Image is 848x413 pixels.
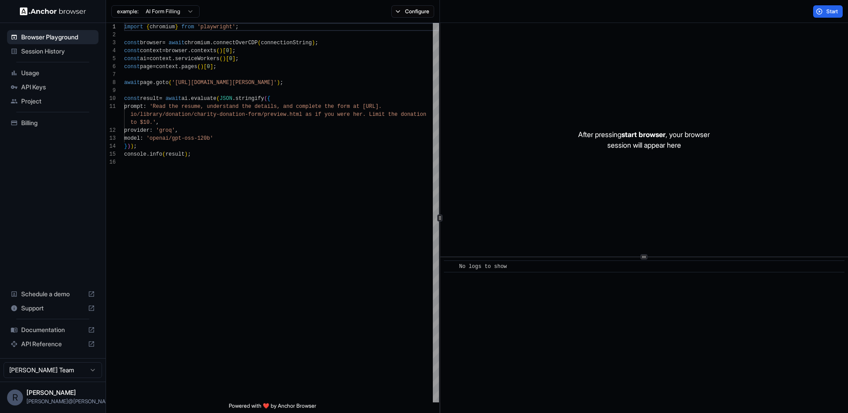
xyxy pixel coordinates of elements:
[191,48,216,54] span: contexts
[124,135,140,141] span: model
[175,127,178,134] span: ,
[150,24,175,30] span: chromium
[21,97,95,106] span: Project
[235,96,264,102] span: stringify
[277,80,280,86] span: )
[124,40,140,46] span: const
[106,126,116,134] div: 12
[197,24,235,30] span: 'playwright'
[106,79,116,87] div: 8
[204,64,207,70] span: [
[191,96,216,102] span: evaluate
[130,143,133,149] span: )
[185,40,210,46] span: chromium
[459,264,507,270] span: No logs to show
[182,96,188,102] span: ai
[140,135,143,141] span: :
[106,47,116,55] div: 4
[197,64,201,70] span: (
[182,24,194,30] span: from
[166,48,188,54] span: browser
[106,134,116,142] div: 13
[106,103,116,111] div: 11
[7,30,98,44] div: Browser Playground
[146,24,149,30] span: {
[280,80,283,86] span: ;
[232,48,235,54] span: ;
[162,40,165,46] span: =
[124,64,140,70] span: const
[216,96,220,102] span: (
[159,96,162,102] span: =
[7,323,98,337] div: Documentation
[220,96,232,102] span: JSON
[106,23,116,31] div: 1
[264,96,267,102] span: (
[146,56,149,62] span: =
[188,96,191,102] span: .
[213,40,258,46] span: connectOverCDP
[140,48,162,54] span: context
[578,129,710,150] p: After pressing , your browser session will appear here
[143,103,146,110] span: :
[7,337,98,351] div: API Reference
[127,143,130,149] span: )
[106,31,116,39] div: 2
[124,80,140,86] span: await
[261,40,312,46] span: connectionString
[140,64,153,70] span: page
[146,135,213,141] span: 'openai/gpt-oss-120b'
[188,48,191,54] span: .
[182,64,197,70] span: pages
[229,402,316,413] span: Powered with ❤️ by Anchor Browser
[289,111,426,118] span: html as if you were her. Limit the donation
[21,33,95,42] span: Browser Playground
[201,64,204,70] span: )
[166,151,185,157] span: result
[21,69,95,77] span: Usage
[153,80,156,86] span: .
[7,44,98,58] div: Session History
[124,48,140,54] span: const
[150,103,309,110] span: 'Read the resume, understand the details, and comp
[826,8,839,15] span: Start
[7,80,98,94] div: API Keys
[117,8,139,15] span: example:
[309,103,382,110] span: lete the form at [URL].
[312,40,315,46] span: )
[106,63,116,71] div: 6
[226,48,229,54] span: 0
[106,55,116,63] div: 5
[124,96,140,102] span: const
[21,290,84,298] span: Schedule a demo
[156,119,159,126] span: ,
[7,94,98,108] div: Project
[169,80,172,86] span: (
[124,151,146,157] span: console
[220,48,223,54] span: )
[207,64,210,70] span: 0
[146,151,149,157] span: .
[229,56,232,62] span: 0
[156,127,175,134] span: 'groq'
[140,96,159,102] span: result
[106,158,116,166] div: 16
[153,64,156,70] span: =
[162,151,165,157] span: (
[106,87,116,95] div: 9
[162,48,165,54] span: =
[140,56,146,62] span: ai
[178,64,181,70] span: .
[134,143,137,149] span: ;
[156,64,178,70] span: context
[229,48,232,54] span: ]
[21,47,95,56] span: Session History
[448,262,453,271] span: ​
[21,325,84,334] span: Documentation
[172,80,277,86] span: '[URL][DOMAIN_NAME][PERSON_NAME]'
[124,24,143,30] span: import
[21,119,95,127] span: Billing
[106,142,116,150] div: 14
[106,71,116,79] div: 7
[21,304,84,313] span: Support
